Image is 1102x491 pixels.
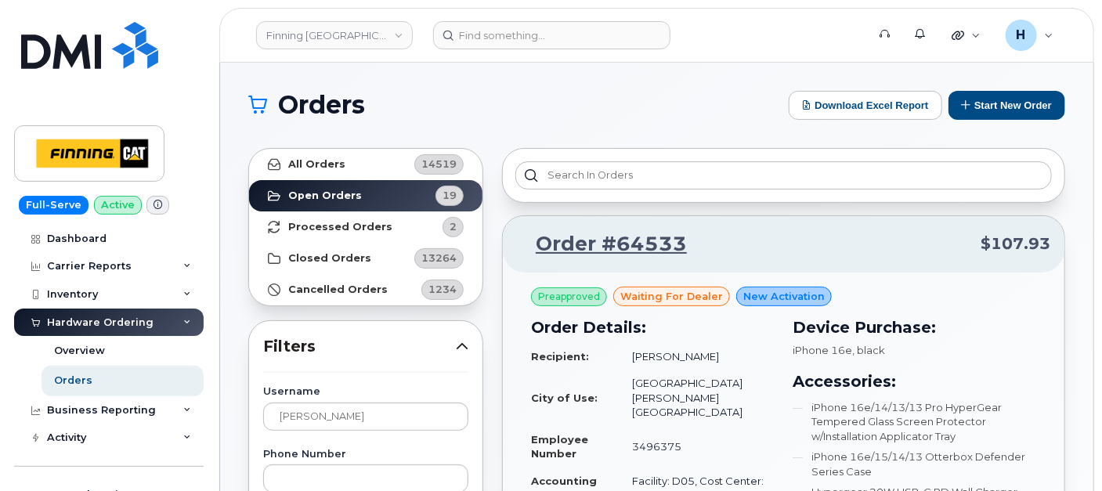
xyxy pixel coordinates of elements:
span: waiting for dealer [620,289,723,304]
h3: Order Details: [531,316,775,339]
strong: Open Orders [288,190,362,202]
span: 13264 [421,251,457,265]
button: Start New Order [948,91,1065,120]
span: $107.93 [981,233,1050,255]
label: Username [263,387,468,397]
strong: All Orders [288,158,345,171]
a: All Orders14519 [249,149,482,180]
span: Orders [278,93,365,117]
h3: Accessories: [793,370,1037,393]
a: Closed Orders13264 [249,243,482,274]
span: Preapproved [538,290,600,304]
span: , black [853,344,886,356]
strong: Employee Number [531,433,588,460]
strong: Cancelled Orders [288,283,388,296]
strong: City of Use: [531,392,598,404]
span: 14519 [421,157,457,171]
a: Order #64533 [517,230,687,258]
a: Processed Orders2 [249,211,482,243]
span: Filters [263,335,456,358]
h3: Device Purchase: [793,316,1037,339]
strong: Closed Orders [288,252,371,265]
label: Phone Number [263,449,468,460]
li: iPhone 16e/15/14/13 Otterbox Defender Series Case [793,449,1037,478]
input: Search in orders [515,161,1052,190]
span: 19 [443,188,457,203]
span: 1234 [428,282,457,297]
td: [PERSON_NAME] [618,343,775,370]
a: Cancelled Orders1234 [249,274,482,305]
li: iPhone 16e/14/13/13 Pro HyperGear Tempered Glass Screen Protector w/Installation Applicator Tray [793,400,1037,444]
a: Open Orders19 [249,180,482,211]
td: 3496375 [618,426,775,468]
td: [GEOGRAPHIC_DATA][PERSON_NAME][GEOGRAPHIC_DATA] [618,370,775,426]
span: New Activation [743,289,825,304]
strong: Recipient: [531,350,589,363]
strong: Processed Orders [288,221,392,233]
span: iPhone 16e [793,344,853,356]
button: Download Excel Report [789,91,942,120]
span: 2 [450,219,457,234]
